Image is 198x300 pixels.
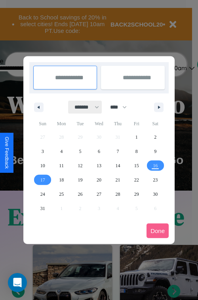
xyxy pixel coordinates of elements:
[42,144,44,159] span: 3
[52,187,70,201] button: 25
[109,173,127,187] button: 21
[153,173,158,187] span: 23
[71,117,89,130] span: Tue
[78,159,83,173] span: 12
[147,224,169,238] button: Done
[127,159,146,173] button: 15
[115,187,120,201] span: 28
[71,187,89,201] button: 26
[134,187,139,201] span: 29
[146,130,165,144] button: 2
[71,144,89,159] button: 5
[146,173,165,187] button: 23
[59,173,64,187] span: 18
[146,144,165,159] button: 9
[135,130,138,144] span: 1
[89,173,108,187] button: 20
[153,159,158,173] span: 16
[52,173,70,187] button: 18
[40,187,45,201] span: 24
[97,187,101,201] span: 27
[116,144,119,159] span: 7
[52,117,70,130] span: Mon
[89,117,108,130] span: Wed
[146,159,165,173] button: 16
[109,117,127,130] span: Thu
[52,144,70,159] button: 4
[97,159,101,173] span: 13
[40,201,45,216] span: 31
[135,144,138,159] span: 8
[115,159,120,173] span: 14
[89,159,108,173] button: 13
[89,144,108,159] button: 6
[60,144,63,159] span: 4
[59,159,64,173] span: 11
[33,144,52,159] button: 3
[40,173,45,187] span: 17
[109,144,127,159] button: 7
[33,201,52,216] button: 31
[40,159,45,173] span: 10
[154,130,156,144] span: 2
[78,173,83,187] span: 19
[97,173,101,187] span: 20
[134,159,139,173] span: 15
[8,273,27,292] div: Open Intercom Messenger
[52,159,70,173] button: 11
[134,173,139,187] span: 22
[109,159,127,173] button: 14
[59,187,64,201] span: 25
[71,159,89,173] button: 12
[89,187,108,201] button: 27
[33,159,52,173] button: 10
[127,130,146,144] button: 1
[127,144,146,159] button: 8
[33,173,52,187] button: 17
[153,187,158,201] span: 30
[71,173,89,187] button: 19
[127,117,146,130] span: Fri
[79,144,82,159] span: 5
[109,187,127,201] button: 28
[78,187,83,201] span: 26
[33,187,52,201] button: 24
[98,144,100,159] span: 6
[127,187,146,201] button: 29
[127,173,146,187] button: 22
[115,173,120,187] span: 21
[33,117,52,130] span: Sun
[146,187,165,201] button: 30
[4,137,10,169] div: Give Feedback
[146,117,165,130] span: Sat
[154,144,156,159] span: 9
